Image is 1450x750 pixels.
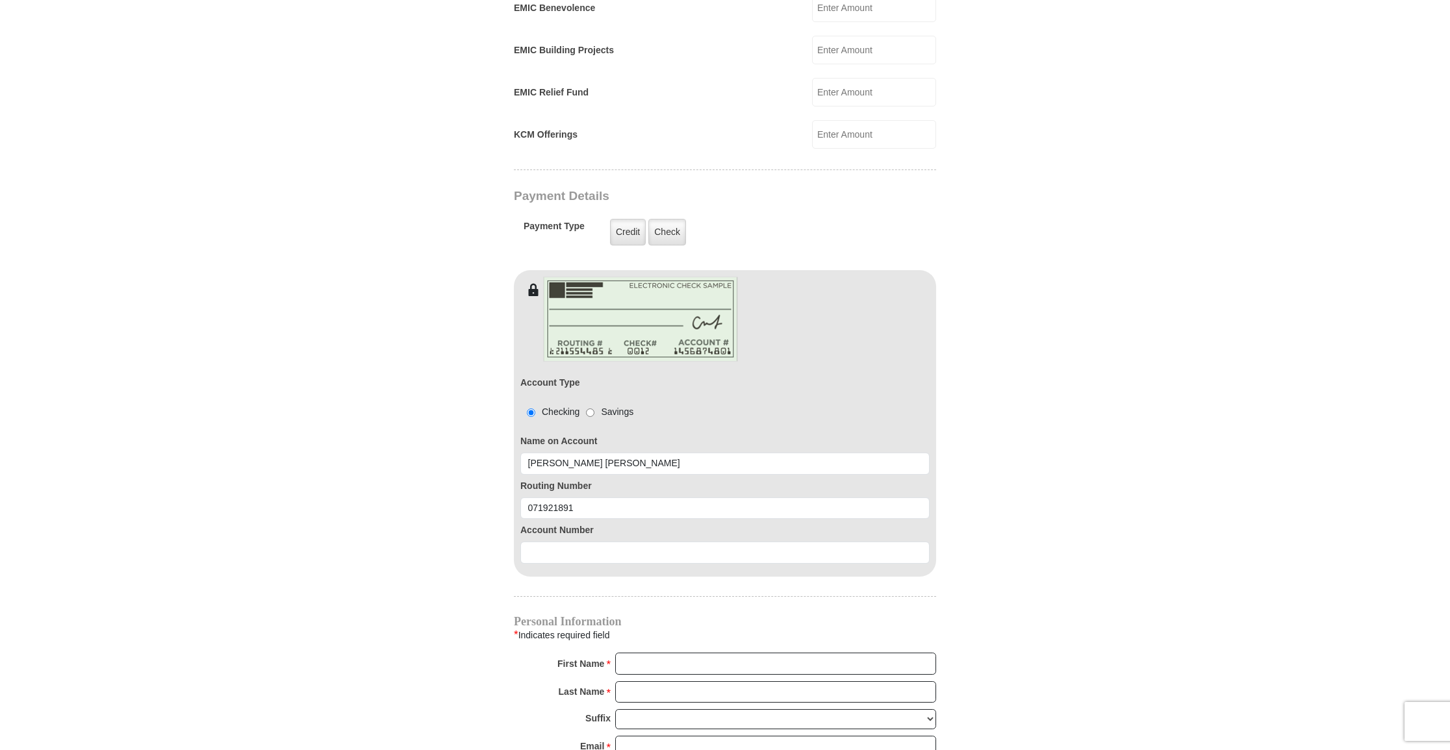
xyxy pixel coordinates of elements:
input: Enter Amount [812,120,936,149]
label: EMIC Building Projects [514,44,614,57]
input: Enter Amount [812,78,936,106]
h4: Personal Information [514,616,936,627]
label: Name on Account [520,434,930,448]
img: check-en.png [543,277,738,362]
h5: Payment Type [524,221,585,238]
strong: Suffix [585,709,611,727]
label: Account Number [520,523,930,537]
h3: Payment Details [514,189,845,204]
label: KCM Offerings [514,128,578,142]
label: Credit [610,219,646,245]
label: EMIC Relief Fund [514,86,589,99]
input: Enter Amount [812,36,936,64]
label: Account Type [520,376,580,390]
strong: First Name [557,655,604,673]
div: Checking Savings [520,405,633,419]
label: EMIC Benevolence [514,1,595,15]
div: Indicates required field [514,627,936,644]
label: Routing Number [520,479,930,493]
label: Check [648,219,686,245]
strong: Last Name [559,682,605,701]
